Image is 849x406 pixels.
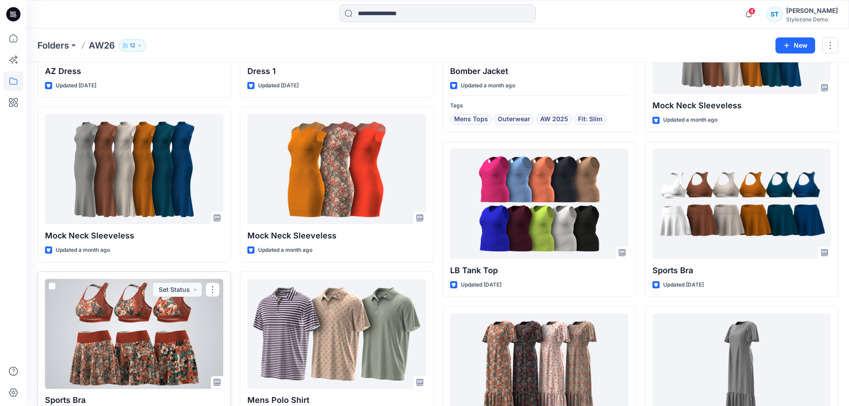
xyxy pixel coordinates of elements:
[786,16,838,23] div: Stylezone Demo
[258,246,312,255] p: Updated a month ago
[247,279,426,389] a: Mens Polo Shirt
[454,114,488,125] span: Mens Tops
[498,114,530,125] span: Outerwear
[578,114,603,125] span: Fit: Slim
[663,280,704,290] p: Updated [DATE]
[652,99,831,112] p: Mock Neck Sleeveless
[461,81,515,90] p: Updated a month ago
[247,114,426,224] a: Mock Neck Sleeveless
[45,279,223,389] a: Sports Bra
[56,246,110,255] p: Updated a month ago
[450,101,628,111] p: Tags
[450,264,628,277] p: LB Tank Top
[130,41,135,50] p: 12
[652,149,831,259] a: Sports Bra
[540,114,568,125] span: AW 2025
[450,149,628,259] a: LB Tank Top
[450,65,628,78] p: Bomber Jacket
[786,5,838,16] div: [PERSON_NAME]
[775,37,815,53] button: New
[56,81,96,90] p: Updated [DATE]
[37,39,69,52] a: Folders
[119,39,146,52] button: 12
[461,280,501,290] p: Updated [DATE]
[247,65,426,78] p: Dress 1
[663,115,718,125] p: Updated a month ago
[45,114,223,224] a: Mock Neck Sleeveless
[89,39,115,52] p: AW26
[748,8,755,15] span: 4
[652,264,831,277] p: Sports Bra
[258,81,299,90] p: Updated [DATE]
[45,65,223,78] p: AZ Dress
[45,230,223,242] p: Mock Neck Sleeveless
[247,230,426,242] p: Mock Neck Sleeveless
[767,6,783,22] div: ST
